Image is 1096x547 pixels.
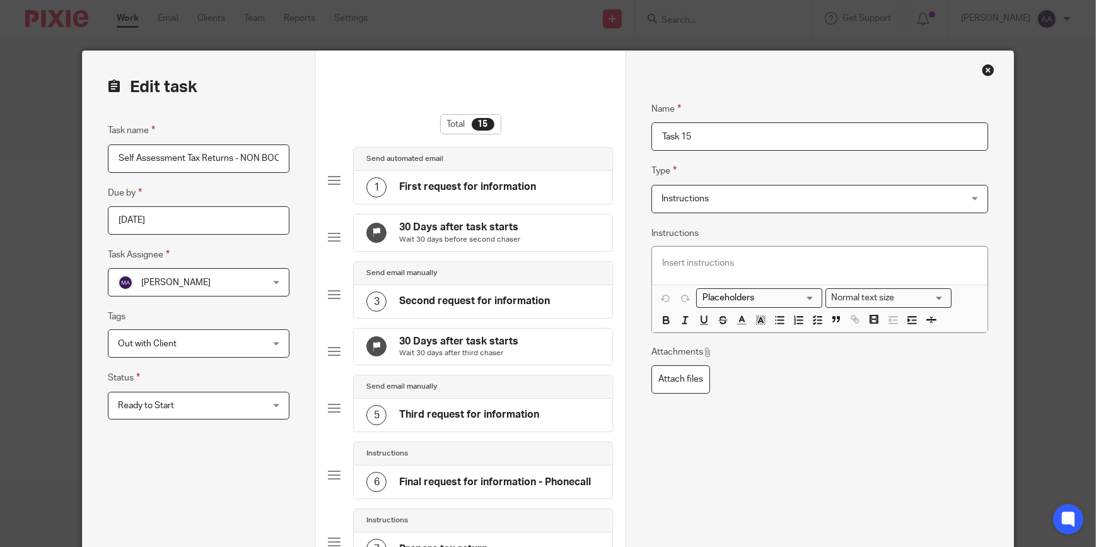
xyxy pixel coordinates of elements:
div: Total [440,114,501,134]
h4: Send automated email [366,154,443,164]
div: 5 [366,405,387,425]
p: Wait 30 days before second chaser [399,235,520,245]
h4: 30 Days after task starts [399,335,518,348]
div: Search for option [696,288,822,308]
label: Task name [108,123,155,138]
label: Type [651,163,677,178]
label: Instructions [651,227,699,240]
div: Search for option [825,288,952,308]
div: Placeholders [696,288,822,308]
p: Wait 30 days after third chaser [399,348,518,358]
h4: First request for information [399,180,536,194]
label: Name [651,102,681,116]
span: Out with Client [118,339,177,348]
label: Tags [108,310,125,323]
div: 3 [366,291,387,312]
h4: Second request for information [399,295,550,308]
span: [PERSON_NAME] [141,278,211,287]
h4: Send email manually [366,268,437,278]
label: Due by [108,185,142,200]
span: Ready to Start [118,401,174,410]
img: svg%3E [118,275,133,290]
h4: Final request for information - Phonecall [399,476,591,489]
div: Close this dialog window [982,64,994,76]
p: Attachments [651,346,713,358]
div: 6 [366,472,387,492]
span: Normal text size [829,291,897,305]
div: 15 [472,118,494,131]
input: Search for option [698,291,815,305]
input: Pick a date [108,206,289,235]
h4: 30 Days after task starts [399,221,520,234]
label: Status [108,370,140,385]
h4: Instructions [366,449,408,459]
label: Attach files [651,365,710,394]
span: Instructions [662,194,709,203]
h4: Instructions [366,515,408,526]
h4: Third request for information [399,408,539,421]
h4: Send email manually [366,382,437,392]
div: 1 [366,177,387,197]
input: Search for option [899,291,944,305]
h2: Edit task [108,76,289,98]
div: Text styles [825,288,952,308]
label: Task Assignee [108,247,170,262]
